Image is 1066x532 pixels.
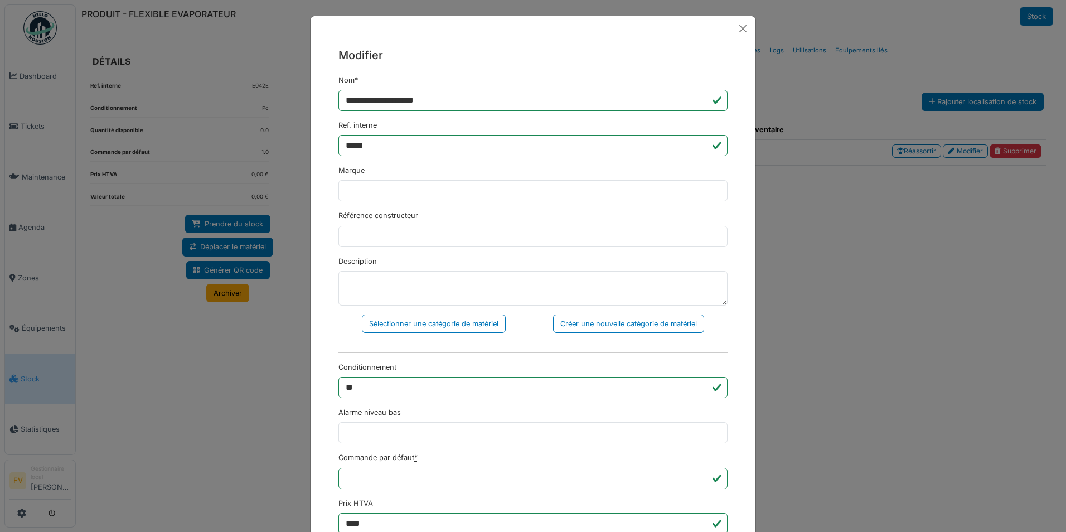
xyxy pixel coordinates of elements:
div: Sélectionner une catégorie de matériel [362,315,506,333]
label: Description [338,256,377,267]
label: Nom [338,75,358,85]
label: Ref. interne [338,120,377,130]
label: Commande par défaut [338,452,418,463]
label: Alarme niveau bas [338,407,401,418]
button: Close [735,21,751,37]
label: Marque [338,165,365,176]
div: Créer une nouvelle catégorie de matériel [553,315,704,333]
label: Référence constructeur [338,210,418,221]
h5: Modifier [338,47,728,64]
abbr: Requis [414,453,418,462]
label: Prix HTVA [338,498,373,509]
label: Conditionnement [338,362,396,373]
abbr: Requis [355,76,358,84]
